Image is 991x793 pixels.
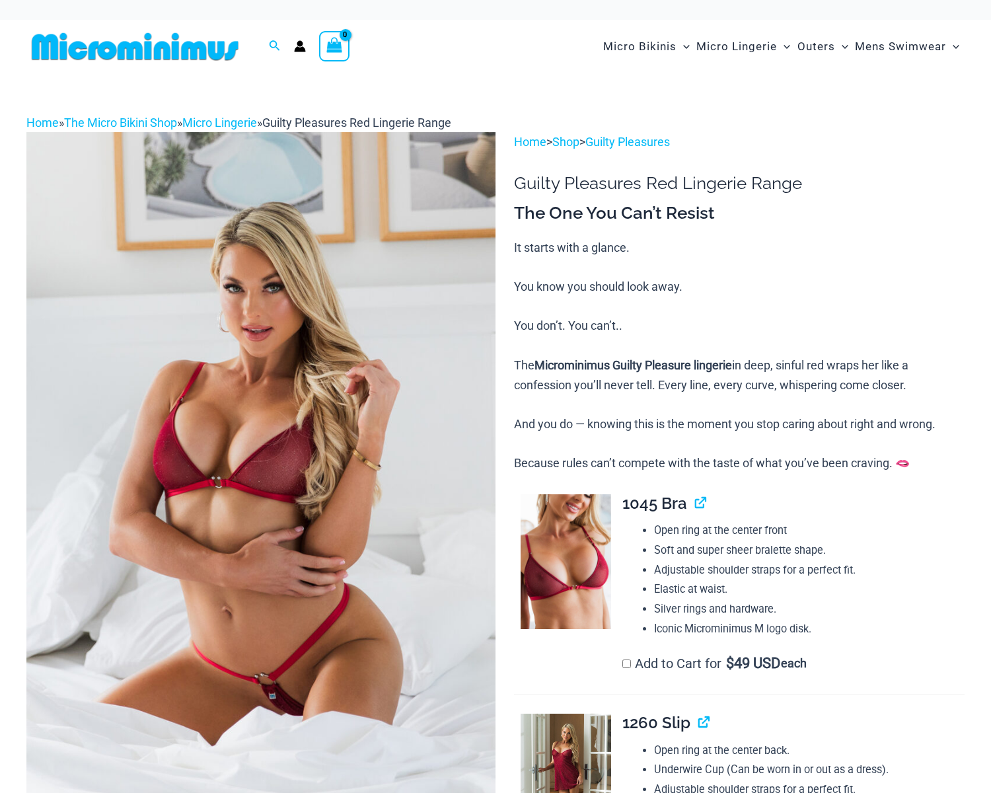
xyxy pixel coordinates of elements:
input: Add to Cart for$49 USD each [622,660,631,668]
li: Silver rings and hardware. [654,599,965,619]
h1: Guilty Pleasures Red Lingerie Range [514,173,965,194]
b: Microminimus Guilty Pleasure lingerie [534,358,732,372]
a: Home [514,135,546,149]
span: Menu Toggle [677,30,690,63]
label: Add to Cart for [622,656,807,671]
a: Guilty Pleasures [585,135,670,149]
li: Open ring at the center front [654,521,965,541]
span: Menu Toggle [946,30,959,63]
span: » » » [26,116,451,130]
h3: The One You Can’t Resist [514,202,965,225]
a: Micro LingerieMenu ToggleMenu Toggle [693,26,793,67]
a: OutersMenu ToggleMenu Toggle [794,26,852,67]
span: Menu Toggle [777,30,790,63]
li: Soft and super sheer bralette shape. [654,541,965,560]
span: Micro Bikinis [603,30,677,63]
li: Elastic at waist. [654,580,965,599]
span: each [781,657,807,670]
span: 1045 Bra [622,494,687,513]
li: Underwire Cup (Can be worn in or out as a dress). [654,760,965,780]
a: Mens SwimwearMenu ToggleMenu Toggle [852,26,963,67]
a: Micro Lingerie [182,116,257,130]
p: It starts with a glance. You know you should look away. You don’t. You can’t.. The in deep, sinfu... [514,238,965,473]
nav: Site Navigation [598,24,965,69]
a: Micro BikinisMenu ToggleMenu Toggle [600,26,693,67]
a: Home [26,116,59,130]
a: The Micro Bikini Shop [64,116,177,130]
span: 1260 Slip [622,713,690,732]
img: Guilty Pleasures Red 1045 Bra [521,494,610,629]
a: Account icon link [294,40,306,52]
li: Iconic Microminimus M logo disk. [654,619,965,639]
span: Guilty Pleasures Red Lingerie Range [262,116,451,130]
p: > > [514,132,965,152]
img: MM SHOP LOGO FLAT [26,32,244,61]
a: Shop [552,135,579,149]
span: 49 USD [726,657,780,670]
a: Search icon link [269,38,281,55]
span: Mens Swimwear [855,30,946,63]
a: View Shopping Cart, empty [319,31,349,61]
span: $ [726,655,734,671]
span: Micro Lingerie [696,30,777,63]
span: Menu Toggle [835,30,848,63]
li: Adjustable shoulder straps for a perfect fit. [654,560,965,580]
li: Open ring at the center back. [654,741,965,761]
span: Outers [797,30,835,63]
